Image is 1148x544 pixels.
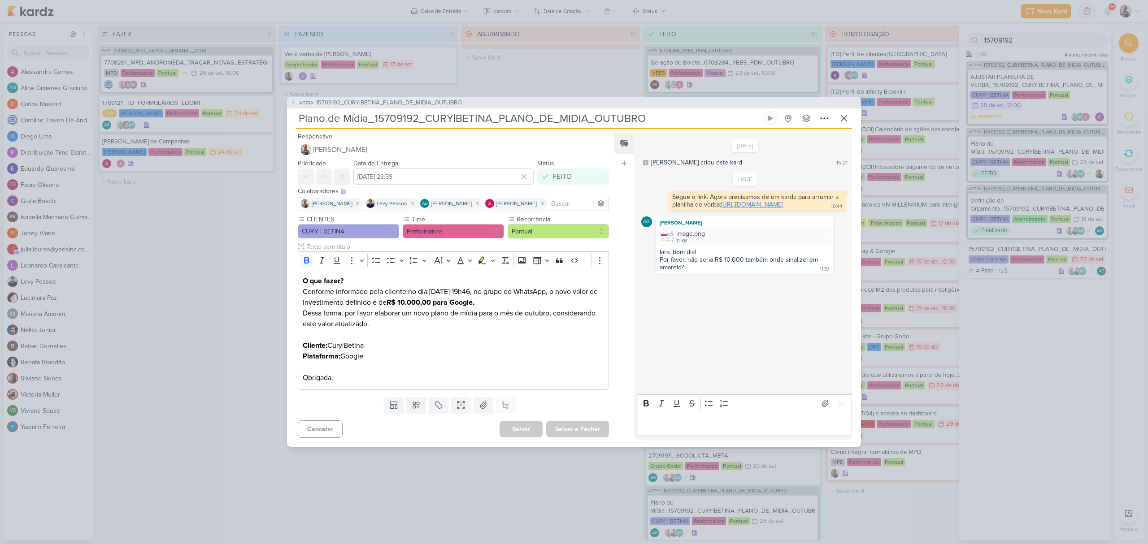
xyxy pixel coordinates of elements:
div: Iara, bom dia! [660,248,829,256]
div: image.png [676,229,705,238]
label: Data de Entrega [353,160,398,167]
strong: R$ 10.000,00 para Google. [387,298,474,307]
img: Iara Santos [300,144,311,155]
label: Recorrência [516,215,609,224]
div: [PERSON_NAME] [657,218,831,227]
img: Alessandra Gomes [485,199,494,208]
button: CURY | BETINA [298,224,399,238]
span: AG799 [298,99,314,106]
span: Levy Pessoa [377,199,407,207]
div: 15:21 [836,159,848,167]
input: Buscar [549,198,607,209]
div: Ligar relógio [767,115,774,122]
div: Segue o link. Agora precisamos de um kardz para arrumar a planilha de verba: [672,193,840,208]
input: Kard Sem Título [296,110,761,126]
button: Cancelar [298,420,343,438]
label: Status [537,160,554,167]
p: Conforme informado pela cliente no dia [DATE] 19h46, no grupo do WhatsApp, o novo valor de invest... [303,276,604,383]
label: CLIENTES [306,215,399,224]
div: image.png [657,227,831,246]
button: [PERSON_NAME] [298,142,609,158]
span: [PERSON_NAME] [496,199,537,207]
button: AG799 15709192_CURY|BETINA_PLANO_DE_MIDIA_OUTUBRO [291,99,462,108]
button: Pontual [508,224,609,238]
p: AG [643,220,650,225]
span: [PERSON_NAME] [313,144,367,155]
div: 11:37 [820,266,830,273]
div: Aline Gimenez Graciano [420,199,429,208]
div: FEITO [552,171,572,182]
div: Aline Gimenez Graciano [641,216,652,227]
img: KK6QPC84oBx2AQ2odAMC64ozwmx8TXbdRWbRfNTv.png [661,231,674,243]
div: Editor toolbar [298,251,609,269]
div: Por favor, não seria R$ 10.000 também onde sinalizei em amarelo? [660,256,820,271]
label: Time [411,215,504,224]
p: AG [422,202,428,206]
button: Performance [403,224,504,238]
div: 11 KB [676,237,705,245]
input: Texto sem título [305,242,609,251]
span: [PERSON_NAME] [312,199,352,207]
span: 15709192_CURY|BETINA_PLANO_DE_MIDIA_OUTUBRO [316,99,462,108]
strong: O que fazer? [303,276,344,285]
img: Levy Pessoa [366,199,375,208]
strong: Cliente: [303,341,327,350]
div: 10:44 [831,203,842,210]
div: Colaboradores [298,186,609,196]
strong: Plataforma: [303,352,340,361]
span: [PERSON_NAME] [431,199,472,207]
label: Responsável [298,133,334,140]
div: Editor toolbar [638,394,852,412]
img: Iara Santos [301,199,310,208]
div: Editor editing area: main [298,269,609,390]
a: [URL][DOMAIN_NAME] [721,201,783,208]
button: FEITO [537,168,609,185]
input: Select a date [353,168,534,185]
div: Editor editing area: main [638,412,852,436]
div: [PERSON_NAME] criou este kard [651,158,742,167]
label: Prioridade [298,160,326,167]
